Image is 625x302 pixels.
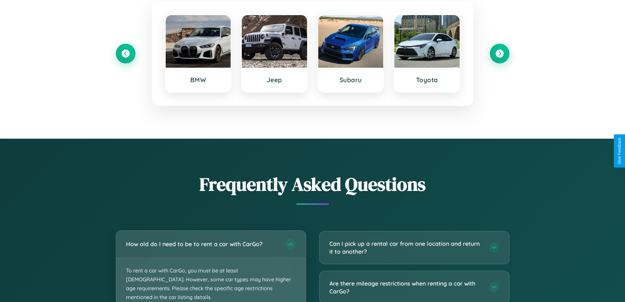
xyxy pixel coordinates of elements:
h3: BMW [172,76,224,84]
h3: Jeep [248,76,301,84]
h3: Subaru [325,76,377,84]
h3: Can I pick up a rental car from one location and return it to another? [329,240,482,256]
h3: Are there mileage restrictions when renting a car with CarGo? [329,279,482,295]
h3: How old do I need to be to rent a car with CarGo? [126,240,279,248]
div: Give Feedback [617,138,622,164]
h3: Toyota [401,76,453,84]
h2: Frequently Asked Questions [116,172,510,197]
